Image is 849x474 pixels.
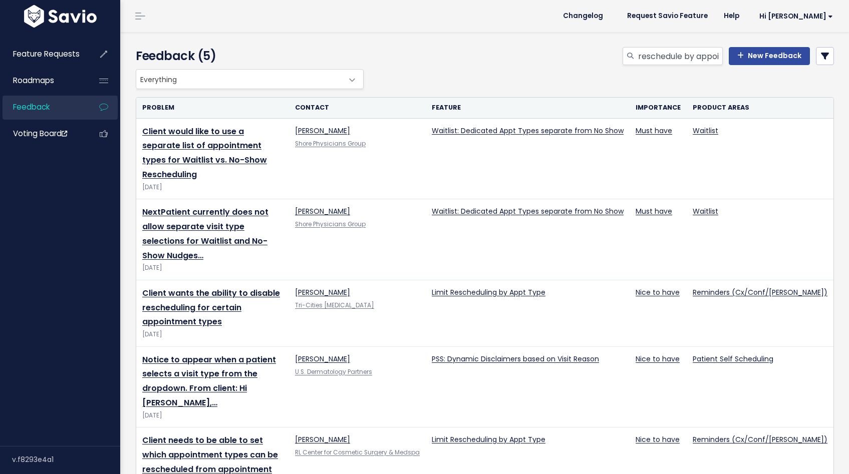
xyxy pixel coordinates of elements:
[619,9,716,24] a: Request Savio Feature
[136,98,289,118] th: Problem
[3,96,83,119] a: Feedback
[687,98,833,118] th: Product Areas
[432,287,545,297] a: Limit Rescheduling by Appt Type
[142,354,276,408] a: Notice to appear when a patient selects a visit type from the dropdown. From client: Hi [PERSON_N...
[136,47,359,65] h4: Feedback (5)
[563,13,603,20] span: Changelog
[693,434,827,444] a: Reminders (Cx/Conf/[PERSON_NAME])
[142,182,283,193] div: [DATE]
[142,287,280,328] a: Client wants the ability to disable rescheduling for certain appointment types
[136,69,364,89] span: Everything
[295,126,350,136] a: [PERSON_NAME]
[3,43,83,66] a: Feature Requests
[747,9,841,24] a: Hi [PERSON_NAME]
[637,47,723,65] input: Search feedback...
[295,206,350,216] a: [PERSON_NAME]
[13,128,67,139] span: Voting Board
[13,75,54,86] span: Roadmaps
[3,69,83,92] a: Roadmaps
[693,126,718,136] a: Waitlist
[142,410,283,421] div: [DATE]
[636,434,680,444] a: Nice to have
[636,354,680,364] a: Nice to have
[142,126,267,180] a: Client would like to use a separate list of appointment types for Waitlist vs. No-Show Rescheduling
[432,434,545,444] a: Limit Rescheduling by Appt Type
[12,446,120,472] div: v.f8293e4a1
[289,98,426,118] th: Contact
[13,102,50,112] span: Feedback
[142,263,283,273] div: [DATE]
[426,98,630,118] th: Feature
[142,329,283,340] div: [DATE]
[759,13,833,20] span: Hi [PERSON_NAME]
[636,206,672,216] a: Must have
[13,49,80,59] span: Feature Requests
[136,70,343,89] span: Everything
[295,434,350,444] a: [PERSON_NAME]
[295,368,372,376] a: U.S. Dermatology Partners
[295,354,350,364] a: [PERSON_NAME]
[636,126,672,136] a: Must have
[693,206,718,216] a: Waitlist
[142,206,268,261] a: NextPatient currently does not allow separate visit type selections for Waitlist and No-Show Nudges…
[295,220,366,228] a: Shore Physicians Group
[432,206,624,216] a: Waitlist: Dedicated Appt Types separate from No Show
[3,122,83,145] a: Voting Board
[295,301,374,309] a: Tri-Cities [MEDICAL_DATA]
[295,287,350,297] a: [PERSON_NAME]
[295,448,420,456] a: RL Center for Cosmetic Surgery & Medspa
[693,354,773,364] a: Patient Self Scheduling
[716,9,747,24] a: Help
[22,5,99,28] img: logo-white.9d6f32f41409.svg
[630,98,687,118] th: Importance
[693,287,827,297] a: Reminders (Cx/Conf/[PERSON_NAME])
[432,126,624,136] a: Waitlist: Dedicated Appt Types separate from No Show
[295,140,366,148] a: Shore Physicians Group
[636,287,680,297] a: Nice to have
[432,354,599,364] a: PSS: Dynamic Disclaimers based on Visit Reason
[729,47,810,65] a: New Feedback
